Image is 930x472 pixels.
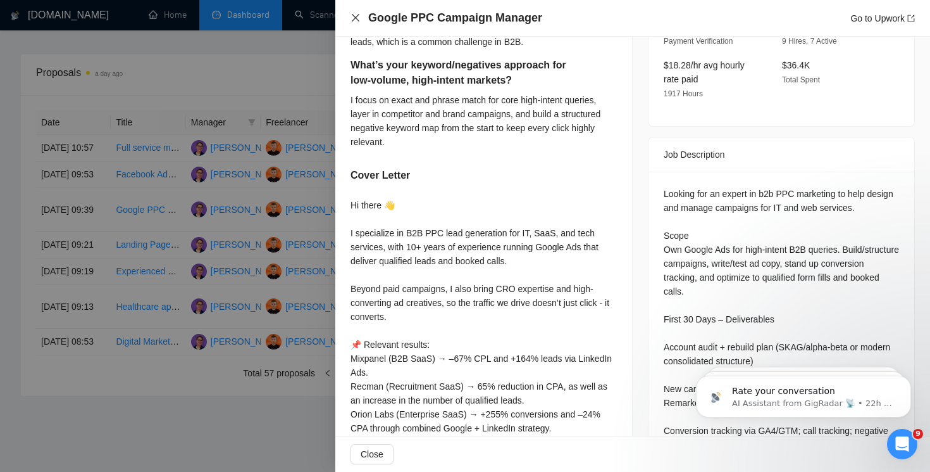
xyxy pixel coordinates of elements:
span: Total Spent [782,75,820,84]
span: export [907,15,915,22]
span: close [350,13,361,23]
iframe: Intercom notifications message [677,349,930,438]
span: 1917 Hours [664,89,703,98]
span: Close [361,447,383,461]
span: $36.4K [782,60,810,70]
span: Payment Verification [664,37,733,46]
h5: What’s your keyword/negatives approach for low-volume, high-intent markets? [350,58,577,88]
div: I focus on exact and phrase match for core high-intent queries, layer in competitor and brand cam... [350,93,617,149]
span: $18.28/hr avg hourly rate paid [664,60,745,84]
span: 9 [913,429,923,439]
button: Close [350,444,394,464]
div: Job Description [664,137,899,172]
h4: Google PPC Campaign Manager [368,10,542,26]
span: 9 Hires, 7 Active [782,37,837,46]
iframe: Intercom live chat [887,429,917,459]
button: Close [350,13,361,23]
a: Go to Upworkexport [850,13,915,23]
h5: Cover Letter [350,168,410,183]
